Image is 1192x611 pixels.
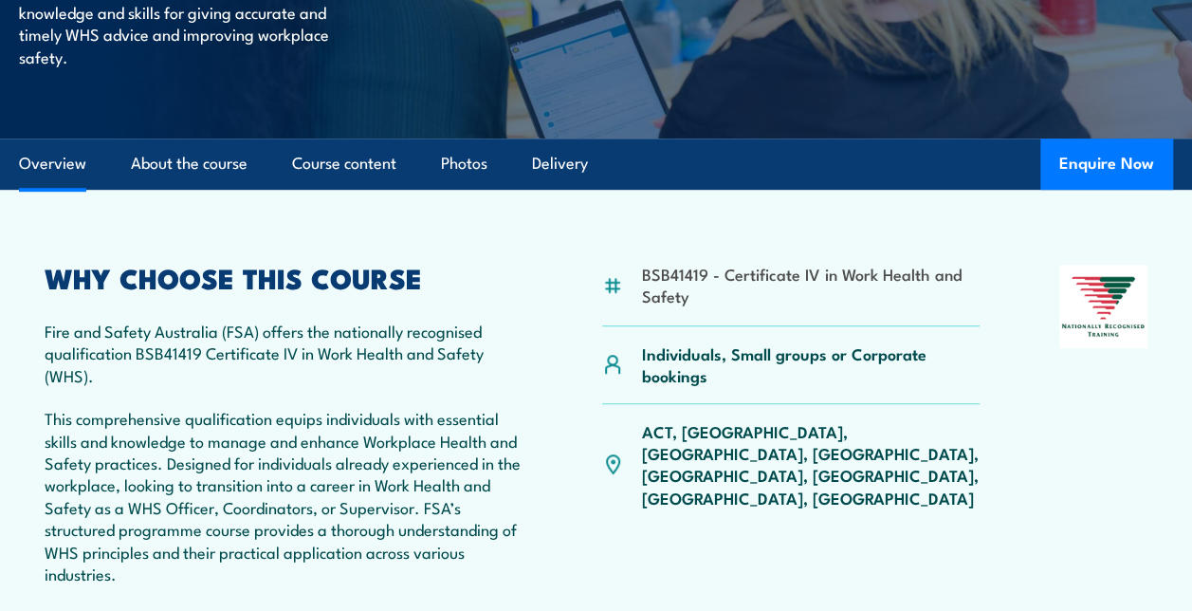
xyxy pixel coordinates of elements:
[19,139,86,189] a: Overview
[641,263,979,307] li: BSB41419 - Certificate IV in Work Health and Safety
[45,407,523,584] p: This comprehensive qualification equips individuals with essential skills and knowledge to manage...
[292,139,396,189] a: Course content
[45,265,523,289] h2: WHY CHOOSE THIS COURSE
[641,343,979,387] p: Individuals, Small groups or Corporate bookings
[1040,139,1173,190] button: Enquire Now
[532,139,588,189] a: Delivery
[1059,265,1147,348] img: Nationally Recognised Training logo.
[45,320,523,386] p: Fire and Safety Australia (FSA) offers the nationally recognised qualification BSB41419 Certifica...
[641,420,979,509] p: ACT, [GEOGRAPHIC_DATA], [GEOGRAPHIC_DATA], [GEOGRAPHIC_DATA], [GEOGRAPHIC_DATA], [GEOGRAPHIC_DATA...
[131,139,248,189] a: About the course
[441,139,487,189] a: Photos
